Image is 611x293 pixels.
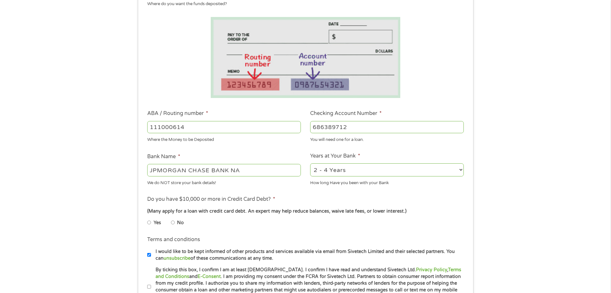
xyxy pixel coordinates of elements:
[198,274,221,279] a: E-Consent
[147,134,301,143] div: Where the Money to be Deposited
[147,121,301,133] input: 263177916
[147,1,459,7] div: Where do you want the funds deposited?
[154,219,161,226] label: Yes
[310,110,382,117] label: Checking Account Number
[416,267,447,273] a: Privacy Policy
[147,196,275,203] label: Do you have $10,000 or more in Credit Card Debt?
[310,153,360,159] label: Years at Your Bank
[211,17,401,98] img: Routing number location
[164,256,191,261] a: unsubscribe
[151,248,466,262] label: I would like to be kept informed of other products and services available via email from Sivetech...
[177,219,184,226] label: No
[147,153,180,160] label: Bank Name
[310,134,464,143] div: You will need one for a loan.
[147,177,301,186] div: We do NOT store your bank details!
[310,121,464,133] input: 345634636
[310,177,464,186] div: How long Have you been with your Bank
[147,236,200,243] label: Terms and conditions
[156,267,461,279] a: Terms and Conditions
[147,110,208,117] label: ABA / Routing number
[147,208,463,215] div: (Many apply for a loan with credit card debt. An expert may help reduce balances, waive late fees...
